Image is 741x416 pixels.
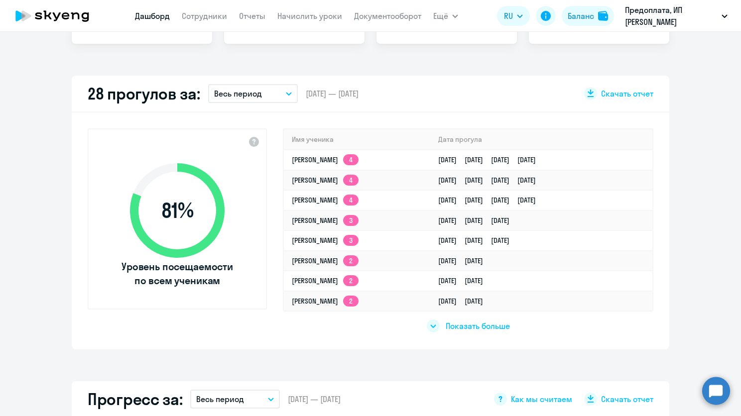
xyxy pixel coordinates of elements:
[438,216,517,225] a: [DATE][DATE][DATE]
[497,6,530,26] button: RU
[504,10,513,22] span: RU
[438,176,544,185] a: [DATE][DATE][DATE][DATE]
[239,11,265,21] a: Отчеты
[292,216,359,225] a: [PERSON_NAME]3
[438,196,544,205] a: [DATE][DATE][DATE][DATE]
[292,236,359,245] a: [PERSON_NAME]3
[511,394,572,405] span: Как мы считаем
[343,255,359,266] app-skyeng-badge: 2
[208,84,298,103] button: Весь период
[343,215,359,226] app-skyeng-badge: 3
[433,6,458,26] button: Ещё
[292,155,359,164] a: [PERSON_NAME]4
[88,389,182,409] h2: Прогресс за:
[292,196,359,205] a: [PERSON_NAME]4
[430,129,652,150] th: Дата прогула
[343,235,359,246] app-skyeng-badge: 3
[625,4,718,28] p: Предоплата, ИП [PERSON_NAME]
[438,155,544,164] a: [DATE][DATE][DATE][DATE]
[292,256,359,265] a: [PERSON_NAME]2
[343,154,359,165] app-skyeng-badge: 4
[354,11,421,21] a: Документооборот
[88,84,200,104] h2: 28 прогулов за:
[620,4,733,28] button: Предоплата, ИП [PERSON_NAME]
[182,11,227,21] a: Сотрудники
[433,10,448,22] span: Ещё
[120,199,235,222] span: 81 %
[284,129,430,150] th: Имя ученика
[288,394,341,405] span: [DATE] — [DATE]
[292,176,359,185] a: [PERSON_NAME]4
[568,10,594,22] div: Баланс
[343,175,359,186] app-skyeng-badge: 4
[135,11,170,21] a: Дашборд
[601,88,653,99] span: Скачать отчет
[292,297,359,306] a: [PERSON_NAME]2
[277,11,342,21] a: Начислить уроки
[292,276,359,285] a: [PERSON_NAME]2
[446,320,510,331] span: Показать больше
[562,6,614,26] button: Балансbalance
[343,195,359,206] app-skyeng-badge: 4
[196,393,244,405] p: Весь период
[438,276,491,285] a: [DATE][DATE]
[343,275,359,286] app-skyeng-badge: 2
[306,88,359,99] span: [DATE] — [DATE]
[598,11,608,21] img: balance
[438,236,517,245] a: [DATE][DATE][DATE]
[601,394,653,405] span: Скачать отчет
[120,260,235,288] span: Уровень посещаемости по всем ученикам
[438,297,491,306] a: [DATE][DATE]
[343,296,359,307] app-skyeng-badge: 2
[438,256,491,265] a: [DATE][DATE]
[190,390,280,409] button: Весь период
[214,88,262,100] p: Весь период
